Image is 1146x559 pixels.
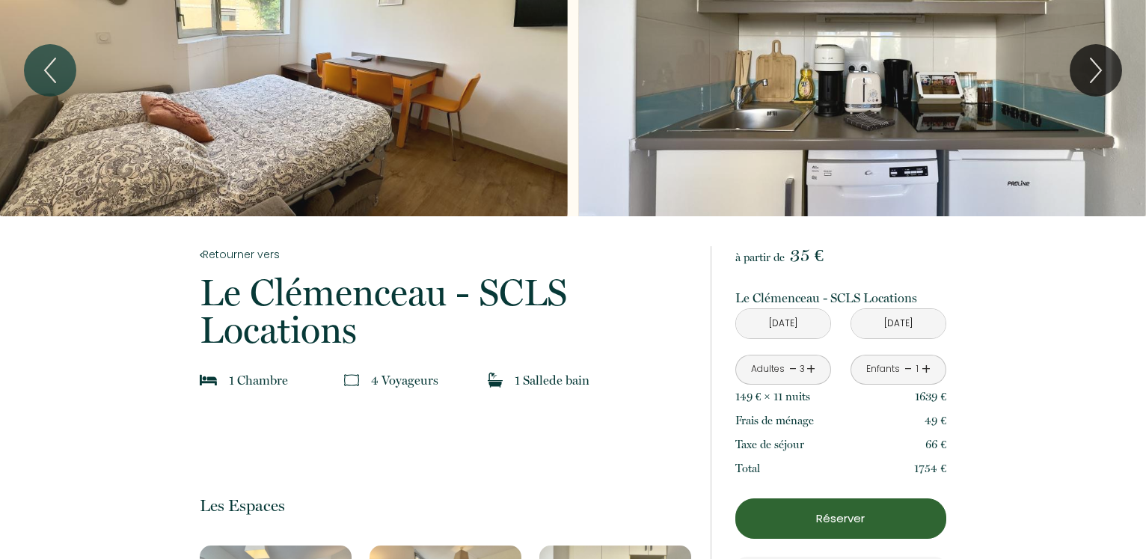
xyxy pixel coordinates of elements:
a: Retourner vers [200,246,690,263]
div: 3 [798,362,806,376]
button: Réserver [735,498,946,539]
p: 1 Salle de bain [515,370,589,391]
p: 1754 € [914,459,946,477]
span: 35 € [790,245,824,266]
p: Taxe de séjour [735,436,804,453]
a: + [806,358,815,381]
p: Le Clémenceau - SCLS Locations [200,274,690,349]
a: - [789,358,797,381]
p: Réserver [741,510,941,528]
p: Les Espaces [200,495,690,516]
span: s [806,390,810,403]
p: 66 € [925,436,946,453]
button: Next [1070,44,1122,97]
p: 49 € [925,412,946,430]
a: - [904,358,913,381]
img: guests [344,373,359,388]
button: Previous [24,44,76,97]
span: à partir de [735,251,785,264]
div: Enfants [866,362,900,376]
p: 1639 € [915,388,946,406]
div: Adultes [751,362,785,376]
input: Arrivée [736,309,830,338]
p: Le Clémenceau - SCLS Locations [735,287,946,308]
p: Total [735,459,760,477]
p: 4 Voyageur [371,370,438,391]
div: 1 [914,362,922,376]
input: Départ [851,309,946,338]
a: + [922,358,931,381]
span: s [433,373,438,388]
p: Frais de ménage [735,412,814,430]
p: 1 Chambre [229,370,288,391]
p: 149 € × 11 nuit [735,388,810,406]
